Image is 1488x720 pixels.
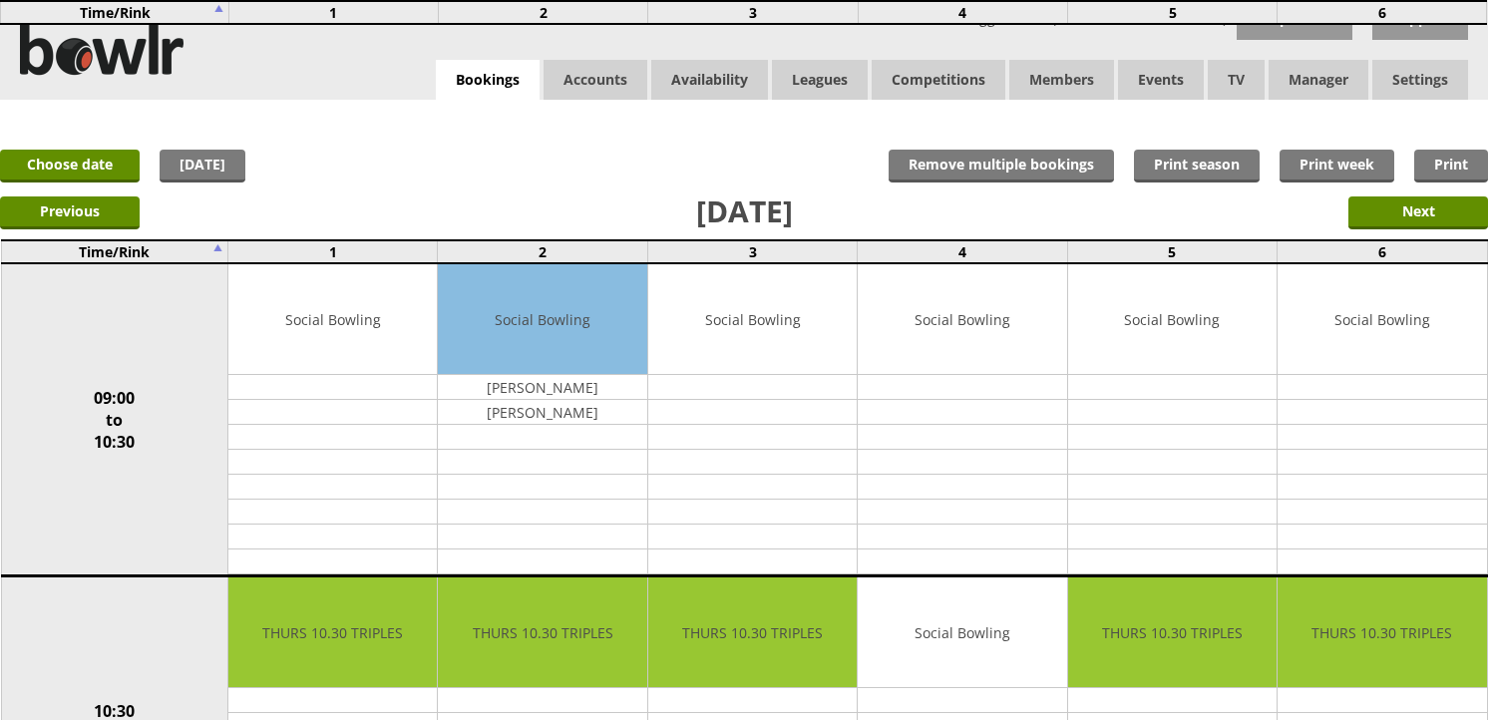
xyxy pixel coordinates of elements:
span: TV [1208,60,1265,100]
td: 3 [647,240,857,263]
td: Social Bowling [858,264,1066,375]
td: 2 [439,1,648,24]
td: Social Bowling [858,577,1066,688]
td: 4 [858,1,1067,24]
input: Remove multiple bookings [889,150,1114,182]
span: Manager [1269,60,1368,100]
td: Social Bowling [438,264,646,375]
td: Time/Rink [1,240,228,263]
td: Social Bowling [1068,264,1277,375]
td: THURS 10.30 TRIPLES [1068,577,1277,688]
a: Availability [651,60,768,100]
span: Accounts [544,60,647,100]
td: THURS 10.30 TRIPLES [648,577,857,688]
a: [DATE] [160,150,245,182]
td: 5 [1067,1,1277,24]
td: Social Bowling [1278,264,1486,375]
a: Events [1118,60,1204,100]
td: THURS 10.30 TRIPLES [1278,577,1486,688]
a: Print week [1280,150,1394,182]
span: Members [1009,60,1114,100]
a: Leagues [772,60,868,100]
td: 3 [648,1,858,24]
td: 5 [1067,240,1277,263]
td: Social Bowling [648,264,857,375]
td: THURS 10.30 TRIPLES [438,577,646,688]
span: Settings [1372,60,1468,100]
a: Bookings [436,60,540,101]
a: Print season [1134,150,1260,182]
td: 2 [438,240,647,263]
td: Social Bowling [228,264,437,375]
input: Next [1348,196,1488,229]
td: 6 [1278,240,1487,263]
td: 6 [1278,1,1487,24]
td: 1 [228,240,438,263]
td: 4 [858,240,1067,263]
a: Print [1414,150,1488,182]
a: Competitions [872,60,1005,100]
td: [PERSON_NAME] [438,375,646,400]
td: THURS 10.30 TRIPLES [228,577,437,688]
td: 1 [228,1,438,24]
td: Time/Rink [1,1,228,24]
td: [PERSON_NAME] [438,400,646,425]
td: 09:00 to 10:30 [1,263,228,576]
